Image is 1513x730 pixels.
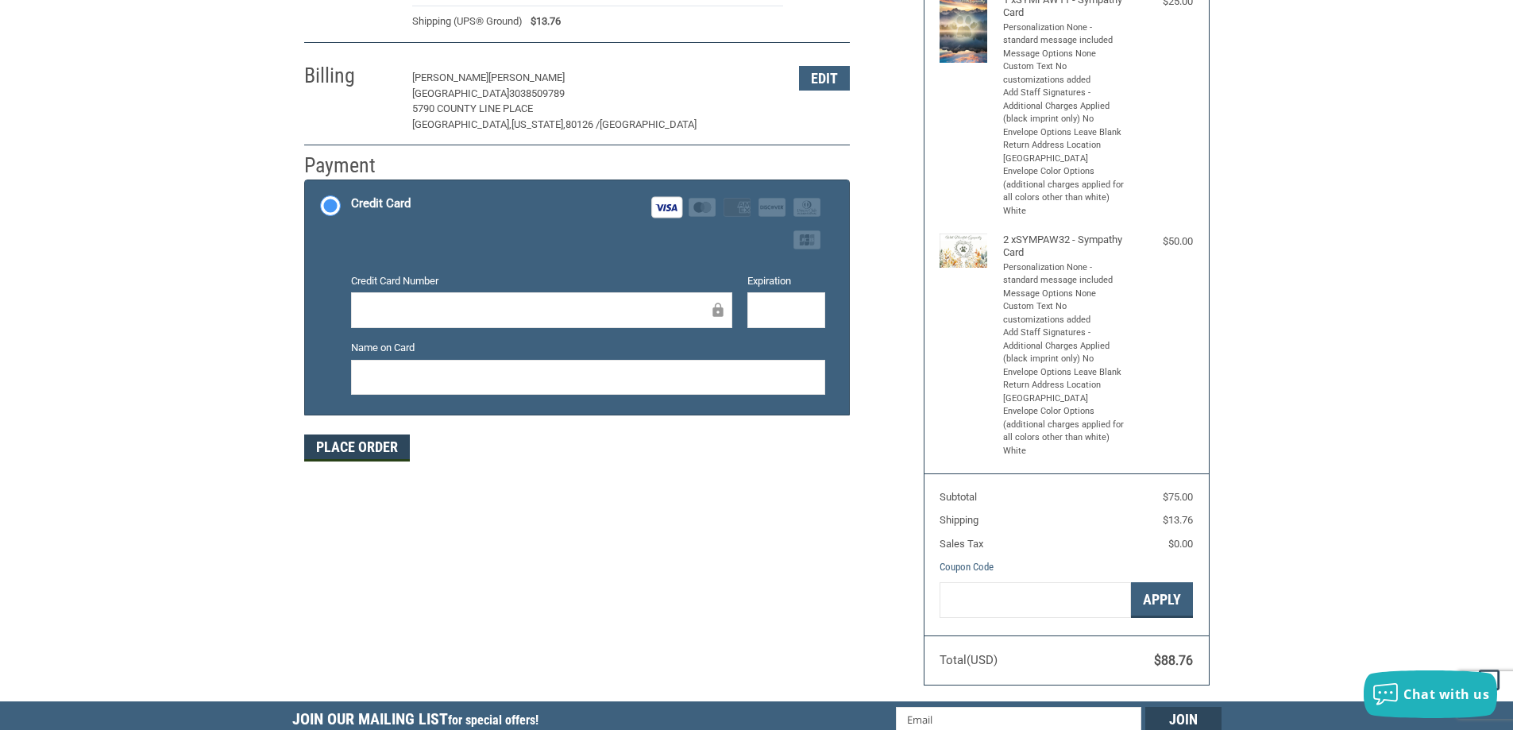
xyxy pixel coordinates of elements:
li: Personalization None - standard message included [1003,261,1126,288]
li: Message Options None [1003,288,1126,301]
span: $13.76 [1163,514,1193,526]
li: Envelope Color Options (additional charges applied for all colors other than white) White [1003,165,1126,218]
li: Envelope Options Leave Blank [1003,366,1126,380]
label: Name on Card [351,340,825,356]
li: Add Staff Signatures - Additional Charges Applied (black imprint only) No [1003,87,1126,126]
li: Envelope Options Leave Blank [1003,126,1126,140]
span: [GEOGRAPHIC_DATA], [412,118,511,130]
li: Personalization None - standard message included [1003,21,1126,48]
span: $0.00 [1168,538,1193,550]
li: Custom Text No customizations added [1003,60,1126,87]
span: Subtotal [940,491,977,503]
label: Credit Card Number [351,273,732,289]
button: Apply [1131,582,1193,618]
button: Chat with us [1364,670,1497,718]
a: Coupon Code [940,561,994,573]
span: Total (USD) [940,653,998,667]
span: Shipping (UPS® Ground) [412,14,523,29]
input: Gift Certificate or Coupon Code [940,582,1131,618]
span: Chat with us [1403,686,1489,703]
li: Envelope Color Options (additional charges applied for all colors other than white) White [1003,405,1126,458]
span: $88.76 [1154,653,1193,668]
span: [PERSON_NAME] [412,71,488,83]
span: [US_STATE], [511,118,565,130]
span: Sales Tax [940,538,983,550]
span: [GEOGRAPHIC_DATA] [412,87,509,99]
span: [GEOGRAPHIC_DATA] [600,118,697,130]
button: Place Order [304,435,410,462]
h2: Payment [304,153,397,179]
h2: Billing [304,63,397,89]
span: 80126 / [565,118,600,130]
li: Add Staff Signatures - Additional Charges Applied (black imprint only) No [1003,326,1126,366]
span: Shipping [940,514,978,526]
span: 5790 COUNTY LINE PLACE [412,102,533,114]
span: [PERSON_NAME] [488,71,565,83]
li: Message Options None [1003,48,1126,61]
div: $50.00 [1129,234,1193,249]
label: Expiration [747,273,825,289]
span: $13.76 [523,14,561,29]
span: 3038509789 [509,87,565,99]
span: for special offers! [448,713,538,728]
div: Credit Card [351,191,411,217]
button: Edit [799,66,850,91]
h4: 2 x SYMPAW32 - Sympathy Card [1003,234,1126,260]
li: Return Address Location [GEOGRAPHIC_DATA] [1003,379,1126,405]
li: Return Address Location [GEOGRAPHIC_DATA] [1003,139,1126,165]
span: $75.00 [1163,491,1193,503]
li: Custom Text No customizations added [1003,300,1126,326]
